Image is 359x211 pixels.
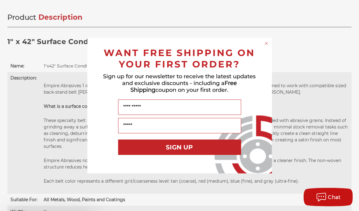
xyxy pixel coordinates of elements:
span: Chat [328,194,341,200]
span: Sign up for our newsletter to receive the latest updates and exclusive discounts - including a co... [103,73,256,93]
button: Close dialog [263,40,269,47]
span: WANT FREE SHIPPING ON YOUR FIRST ORDER? [104,47,255,70]
button: SIGN UP [118,140,241,155]
span: Free Shipping [131,80,237,93]
button: Chat [304,188,353,206]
